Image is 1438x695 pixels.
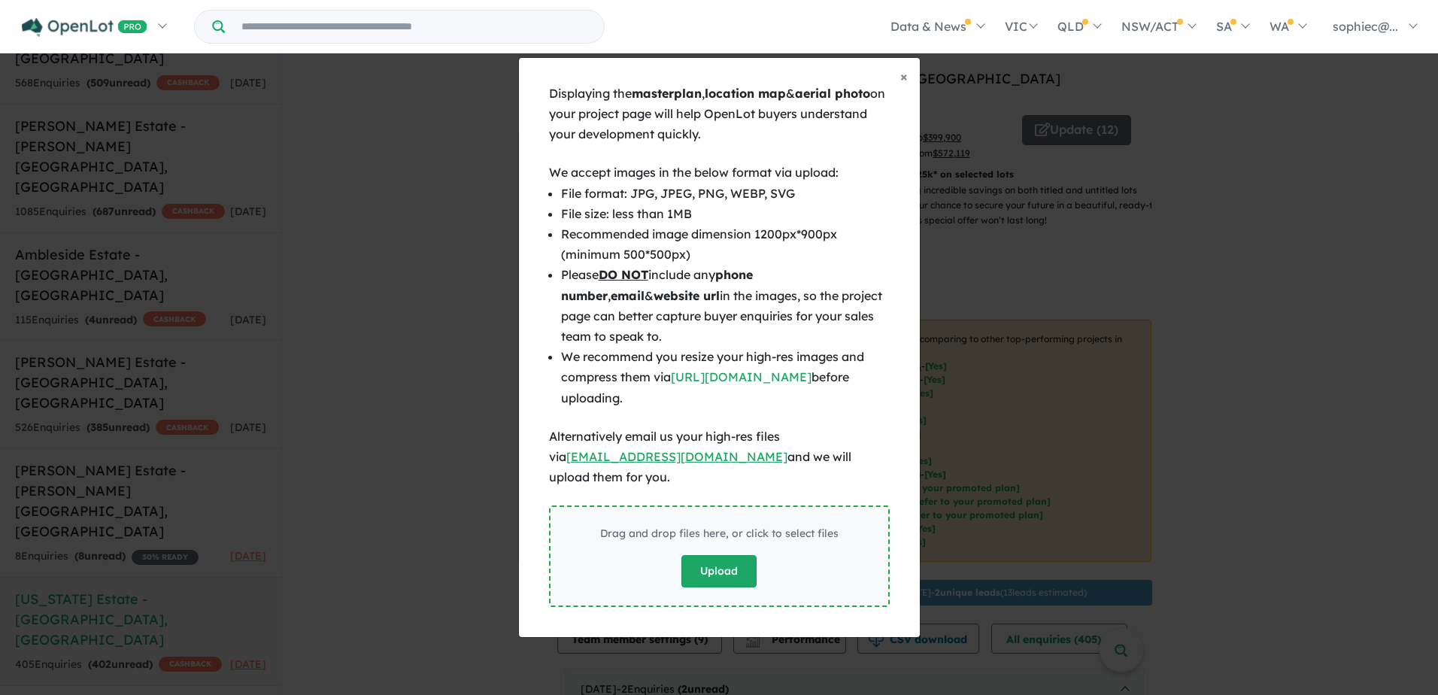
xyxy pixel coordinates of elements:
b: aerial photo [795,86,870,101]
li: Recommended image dimension 1200px*900px (minimum 500*500px) [561,224,890,265]
div: Alternatively email us your high-res files via and we will upload them for you. [549,426,890,488]
b: masterplan [632,86,702,101]
li: Please include any , & in the images, so the project page can better capture buyer enquiries for ... [561,265,890,347]
img: Openlot PRO Logo White [22,18,147,37]
button: Upload [681,555,757,587]
li: File format: JPG, JPEG, PNG, WEBP, SVG [561,184,890,204]
a: [URL][DOMAIN_NAME] [671,369,812,384]
div: Drag and drop files here, or click to select files [600,525,839,543]
a: [EMAIL_ADDRESS][DOMAIN_NAME] [566,449,787,464]
input: Try estate name, suburb, builder or developer [228,11,601,43]
span: sophiec@... [1333,19,1398,34]
div: We accept images in the below format via upload: [549,162,890,183]
li: File size: less than 1MB [561,204,890,224]
b: location map [705,86,786,101]
b: phone number [561,267,753,302]
b: website url [654,288,720,303]
span: × [900,68,908,85]
b: email [611,288,645,303]
u: DO NOT [599,267,648,282]
div: Displaying the , & on your project page will help OpenLot buyers understand your development quic... [549,83,890,145]
li: We recommend you resize your high-res images and compress them via before uploading. [561,347,890,408]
